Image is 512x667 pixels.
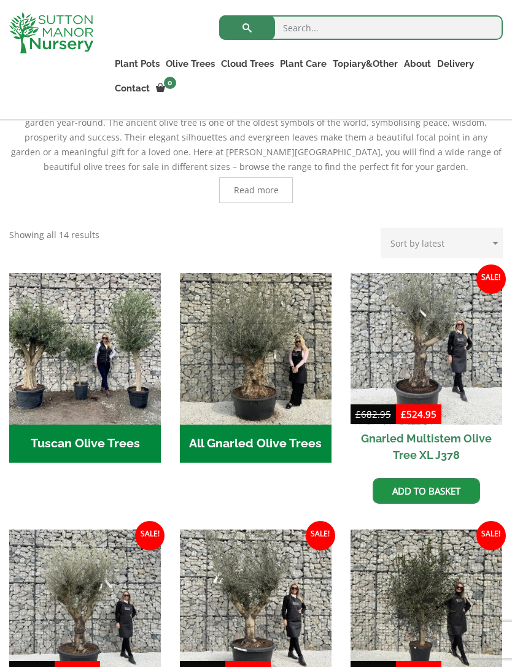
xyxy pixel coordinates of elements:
h2: Tuscan Olive Trees [9,425,161,463]
a: 0 [153,80,180,97]
h2: Gnarled Multistem Olive Tree XL J378 [351,425,502,469]
img: Tuscan Olive Trees [9,273,161,425]
a: Contact [112,80,153,97]
a: Plant Care [277,55,330,72]
span: Sale! [476,521,506,550]
span: Sale! [476,264,506,294]
span: Sale! [135,521,165,550]
span: £ [355,408,361,420]
a: Delivery [434,55,477,72]
span: Read more [234,186,279,195]
select: Shop order [381,228,503,258]
a: Cloud Trees [218,55,277,72]
div: Create a stunning Mediterranean-style garden with authentic olive trees imported from the finest ... [9,71,503,203]
span: 0 [164,77,176,89]
span: £ [401,408,406,420]
a: Sale! Gnarled Multistem Olive Tree XL J378 [351,273,502,469]
img: logo [9,12,93,53]
a: Visit product category Tuscan Olive Trees [9,273,161,463]
a: Topiary&Other [330,55,401,72]
h2: All Gnarled Olive Trees [180,425,332,463]
a: Add to basket: “Gnarled Multistem Olive Tree XL J378” [373,478,480,504]
a: Olive Trees [163,55,218,72]
img: Gnarled Multistem Olive Tree XL J378 [351,273,502,425]
bdi: 682.95 [355,408,391,420]
input: Search... [219,15,503,40]
span: Sale! [306,521,335,550]
p: Showing all 14 results [9,228,99,242]
a: About [401,55,434,72]
img: All Gnarled Olive Trees [180,273,332,425]
bdi: 524.95 [401,408,436,420]
a: Plant Pots [112,55,163,72]
a: Visit product category All Gnarled Olive Trees [180,273,332,463]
